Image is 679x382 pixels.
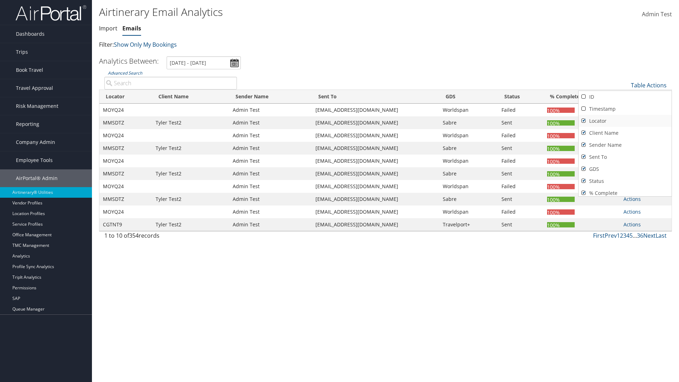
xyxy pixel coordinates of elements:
span: AirPortal® Admin [16,169,58,187]
span: Travel Approval [16,79,53,97]
a: Status [579,175,672,187]
span: Company Admin [16,133,55,151]
img: airportal-logo.png [16,5,86,21]
a: Refresh [579,90,672,102]
span: Trips [16,43,28,61]
a: Locator [579,115,672,127]
a: Timestamp [579,103,672,115]
span: Employee Tools [16,151,53,169]
a: ID [579,91,672,103]
a: Client Name [579,127,672,139]
a: GDS [579,163,672,175]
span: Reporting [16,115,39,133]
span: Risk Management [16,97,58,115]
a: Sender Name [579,139,672,151]
span: Dashboards [16,25,45,43]
a: Sent To [579,151,672,163]
span: Book Travel [16,61,43,79]
a: % Complete [579,187,672,199]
